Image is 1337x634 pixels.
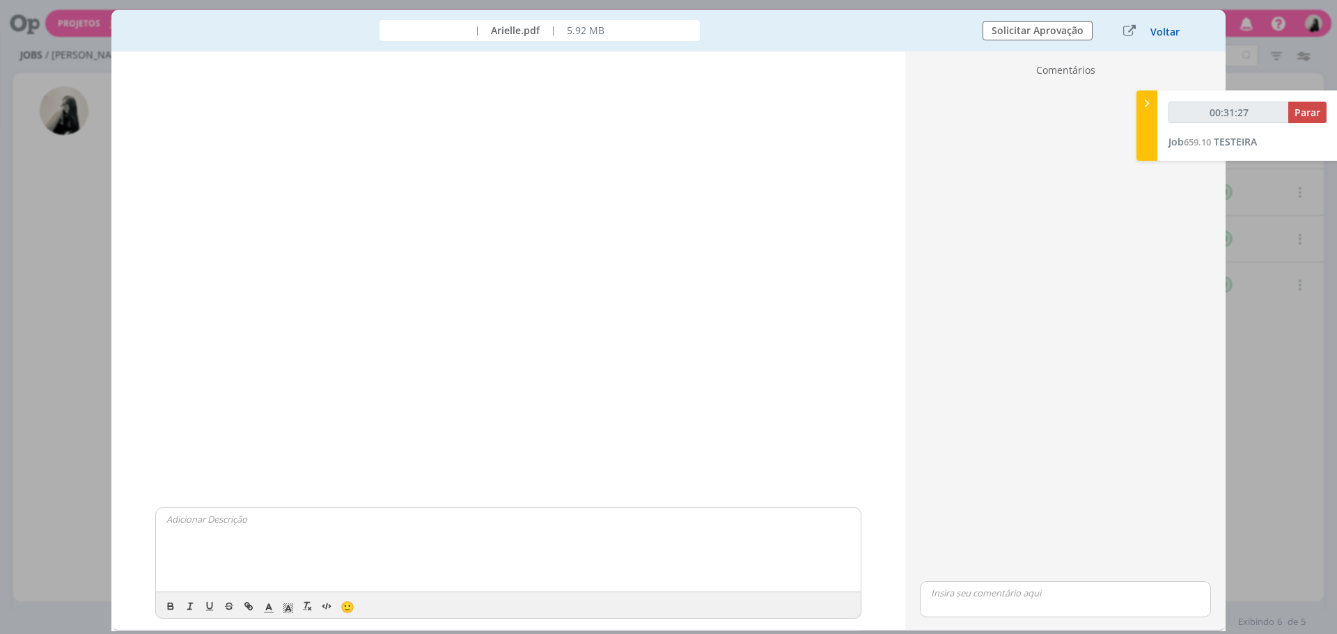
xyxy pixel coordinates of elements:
[1184,136,1211,148] span: 659.10
[1168,135,1257,148] a: Job659.10TESTEIRA
[279,598,298,615] span: Cor de Fundo
[337,598,357,615] button: 🙂
[914,63,1217,83] div: Comentários
[1295,106,1320,119] span: Parar
[111,10,1226,631] div: dialog
[1288,102,1327,123] button: Parar
[259,598,279,615] span: Cor do Texto
[1214,135,1257,148] span: TESTEIRA
[341,599,354,615] span: 🙂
